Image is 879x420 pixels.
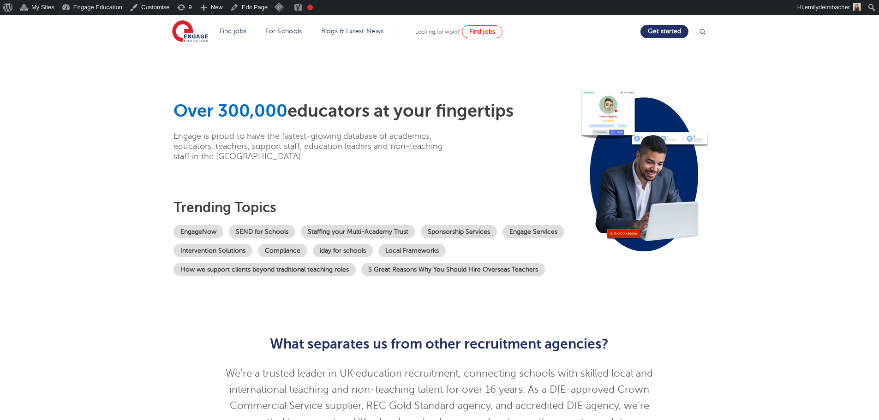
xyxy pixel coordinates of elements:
[640,25,688,38] a: Get started
[173,244,252,257] a: Intervention Solutions
[469,28,495,35] span: Find jobs
[421,225,497,238] a: Sponsorship Services
[805,4,850,11] span: emilydeimbacher
[173,225,223,238] a: EngageNow
[213,336,666,352] h2: What separates us from other recruitment agencies?
[173,263,356,276] a: How we support clients beyond traditional teaching roles
[258,244,307,257] a: Compliance
[307,5,313,10] div: Needs improvement
[321,28,384,35] a: Blogs & Latest News
[229,225,295,238] a: SEND for Schools
[378,244,446,257] a: Local Frameworks
[502,225,564,238] a: Engage Services
[301,225,415,238] a: Staffing your Multi-Academy Trust
[579,84,710,256] img: Image for: Looking for staff
[173,131,457,161] p: Engage is proud to have the fastest-growing database of academics, educators, teachers, support s...
[415,29,460,35] span: Looking for work?
[173,101,574,122] h1: educators at your fingertips
[220,28,247,35] a: Find jobs
[361,263,545,276] a: 5 Great Reasons Why You Should Hire Overseas Teachers
[313,244,373,257] a: iday for schools
[172,20,208,43] img: Engage Education
[462,25,502,38] a: Find jobs
[265,28,302,35] a: For Schools
[173,101,287,121] span: Over 300,000
[173,199,574,216] h3: Trending topics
